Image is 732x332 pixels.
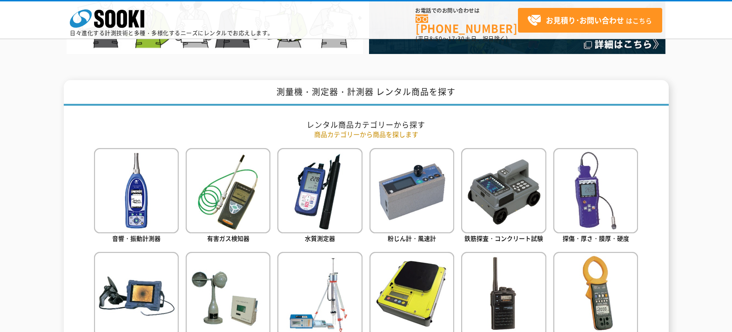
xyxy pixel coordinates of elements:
span: はこちら [527,14,652,27]
span: 音響・振動計測器 [112,234,161,243]
span: 水質測定器 [305,234,335,243]
span: 鉄筋探査・コンクリート試験 [464,234,543,243]
a: [PHONE_NUMBER] [416,14,518,34]
span: (平日 ～ 土日、祝日除く) [416,34,508,43]
img: 鉄筋探査・コンクリート試験 [461,148,546,233]
img: 粉じん計・風速計 [369,148,454,233]
a: 有害ガス検知器 [186,148,270,244]
a: 音響・振動計測器 [94,148,179,244]
a: 粉じん計・風速計 [369,148,454,244]
span: 粉じん計・風速計 [388,234,436,243]
img: 水質測定器 [277,148,362,233]
img: 探傷・厚さ・膜厚・硬度 [553,148,638,233]
strong: お見積り･お問い合わせ [546,14,624,26]
a: 水質測定器 [277,148,362,244]
span: お電話でのお問い合わせは [416,8,518,14]
p: 日々進化する計測技術と多種・多様化するニーズにレンタルでお応えします。 [70,30,274,36]
a: お見積り･お問い合わせはこちら [518,8,662,33]
h2: レンタル商品カテゴリーから探す [94,120,638,129]
img: 音響・振動計測器 [94,148,179,233]
span: 有害ガス検知器 [207,234,249,243]
span: 17:30 [448,34,465,43]
img: 有害ガス検知器 [186,148,270,233]
p: 商品カテゴリーから商品を探します [94,129,638,139]
a: 鉄筋探査・コンクリート試験 [461,148,546,244]
a: 探傷・厚さ・膜厚・硬度 [553,148,638,244]
span: 8:50 [430,34,443,43]
h1: 測量機・測定器・計測器 レンタル商品を探す [64,80,669,106]
span: 探傷・厚さ・膜厚・硬度 [563,234,629,243]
